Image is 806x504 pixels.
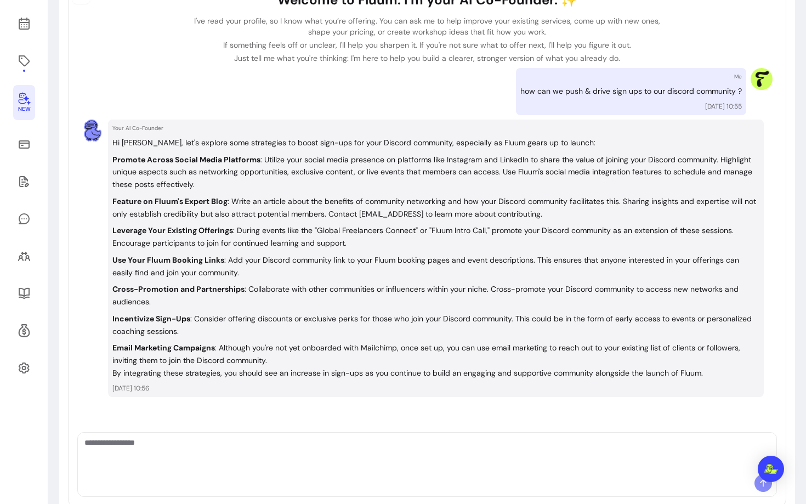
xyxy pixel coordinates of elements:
[112,225,734,248] p: : During events like the "Global Freelancers Connect" or "Fluum Intro Call," promote your Discord...
[188,15,666,37] p: I've read your profile, so I know what you’re offering. You can ask me to help improve your exist...
[13,168,35,195] a: Waivers
[751,68,773,90] img: Provider image
[13,10,35,37] a: Calendar
[84,437,770,470] textarea: Ask me anything...
[13,206,35,232] a: My Messages
[13,355,35,381] a: Settings
[13,48,35,74] a: Offerings
[112,255,224,265] strong: Use Your Fluum Booking Links
[13,85,35,120] a: New
[112,314,190,324] strong: Incentivize Sign-Ups
[112,384,759,393] p: [DATE] 10:56
[112,196,756,219] p: : Write an article about the benefits of community networking and how your Discord community faci...
[13,131,35,157] a: Sales
[112,155,260,165] strong: Promote Across Social Media Platforms
[112,367,759,380] p: By integrating these strategies, you should see an increase in sign-ups as you continue to build ...
[112,124,759,132] p: Your AI Co-Founder
[18,106,30,113] span: New
[112,155,752,190] p: : Utilize your social media presence on platforms like Instagram and LinkedIn to share the value ...
[112,343,215,353] strong: Email Marketing Campaigns
[520,85,742,98] p: how can we push & drive sign ups to our discord community ?
[112,343,740,365] p: : Although you're not yet onboarded with Mailchimp, once set up, you can use email marketing to r...
[112,196,228,206] strong: Feature on Fluum's Expert Blog
[13,243,35,269] a: Clients
[188,39,666,50] p: If something feels off or unclear, I'll help you sharpen it. If you're not sure what to offer nex...
[705,102,742,111] p: [DATE] 10:55
[112,137,759,149] p: Hi [PERSON_NAME], let's explore some strategies to boost sign-ups for your Discord community, esp...
[188,53,666,64] p: Just tell me what you're thinking: I'm here to help you build a clearer, stronger version of what...
[82,120,104,141] img: AI Co-Founder avatar
[13,280,35,307] a: Resources
[734,72,742,81] p: Me
[112,225,233,235] strong: Leverage Your Existing Offerings
[758,456,784,482] div: Open Intercom Messenger
[112,314,752,336] p: : Consider offering discounts or exclusive perks for those who join your Discord community. This ...
[112,284,739,307] p: : Collaborate with other communities or influencers within your niche. Cross-promote your Discord...
[112,284,245,294] strong: Cross-Promotion and Partnerships
[112,255,739,278] p: : Add your Discord community link to your Fluum booking pages and event descriptions. This ensure...
[13,318,35,344] a: Refer & Earn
